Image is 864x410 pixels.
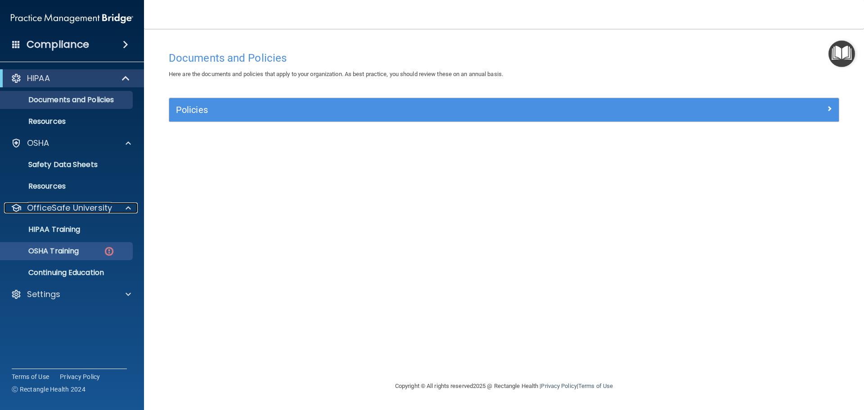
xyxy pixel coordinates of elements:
p: HIPAA Training [6,225,80,234]
img: PMB logo [11,9,133,27]
p: Safety Data Sheets [6,160,129,169]
button: Open Resource Center [828,41,855,67]
p: OSHA [27,138,49,149]
img: danger-circle.6113f641.png [103,246,115,257]
a: OfficeSafe University [11,203,131,213]
span: Here are the documents and policies that apply to your organization. As best practice, you should... [169,71,503,77]
a: Privacy Policy [541,383,576,389]
a: Privacy Policy [60,372,100,381]
h4: Documents and Policies [169,52,839,64]
span: Ⓒ Rectangle Health 2024 [12,385,85,394]
p: Continuing Education [6,268,129,277]
a: Terms of Use [12,372,49,381]
p: Settings [27,289,60,300]
a: Settings [11,289,131,300]
a: OSHA [11,138,131,149]
p: OSHA Training [6,247,79,256]
a: Terms of Use [578,383,613,389]
div: Copyright © All rights reserved 2025 @ Rectangle Health | | [340,372,668,401]
p: Documents and Policies [6,95,129,104]
p: OfficeSafe University [27,203,112,213]
p: HIPAA [27,73,50,84]
h4: Compliance [27,38,89,51]
a: HIPAA [11,73,130,84]
p: Resources [6,182,129,191]
a: Policies [176,103,832,117]
p: Resources [6,117,129,126]
h5: Policies [176,105,665,115]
